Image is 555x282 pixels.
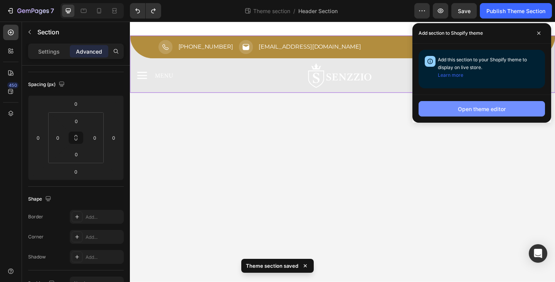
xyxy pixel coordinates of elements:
[86,254,122,261] div: Add...
[68,166,84,177] input: 0
[50,6,54,15] p: 7
[438,57,527,78] span: Add this section to your Shopify theme to display on live store.
[26,54,48,64] h2: Menu
[3,3,57,19] button: 7
[38,47,60,56] p: Settings
[480,3,552,19] button: Publish Theme Section
[246,262,298,270] p: Theme section saved
[298,7,338,15] span: Header Section
[252,7,292,15] span: Theme section
[7,82,18,88] div: 450
[52,132,64,144] input: 0px
[28,213,43,220] div: Border
[140,24,251,31] a: [EMAIL_ADDRESS][DOMAIN_NAME]
[130,22,555,282] iframe: Design area
[86,234,122,241] div: Add...
[69,115,84,127] input: 0px
[68,98,84,110] input: 0
[76,47,102,56] p: Advanced
[419,29,483,37] p: Add section to Shopify theme
[69,149,84,160] input: 0px
[529,244,547,263] div: Open Intercom Messenger
[172,45,284,73] img: gempages_583813742303642183-b1edd69c-efda-4ec3-ab24-5a8091be78e9.png
[37,27,107,37] p: Section
[458,105,506,113] div: Open theme editor
[28,233,44,240] div: Corner
[438,71,463,79] button: Learn more
[419,101,545,117] button: Open theme editor
[32,132,44,144] input: 0
[458,8,471,14] span: Save
[28,194,53,204] div: Shape
[28,253,46,260] div: Shadow
[86,214,122,221] div: Add...
[451,3,477,19] button: Save
[28,79,66,90] div: Spacing (px)
[130,3,161,19] div: Undo/Redo
[89,132,101,144] input: 0px
[108,132,119,144] input: 0
[293,7,295,15] span: /
[486,7,545,15] div: Publish Theme Section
